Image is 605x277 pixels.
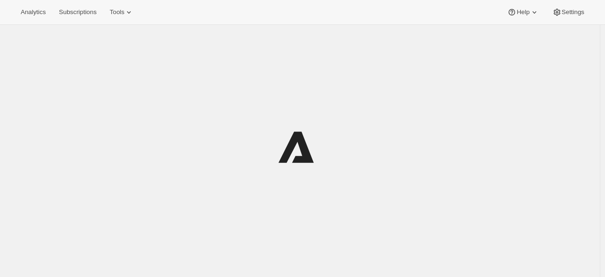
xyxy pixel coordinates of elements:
button: Subscriptions [53,6,102,19]
span: Settings [562,8,584,16]
button: Tools [104,6,139,19]
button: Settings [547,6,590,19]
button: Help [502,6,544,19]
button: Analytics [15,6,51,19]
span: Help [517,8,529,16]
span: Tools [110,8,124,16]
span: Analytics [21,8,46,16]
span: Subscriptions [59,8,96,16]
